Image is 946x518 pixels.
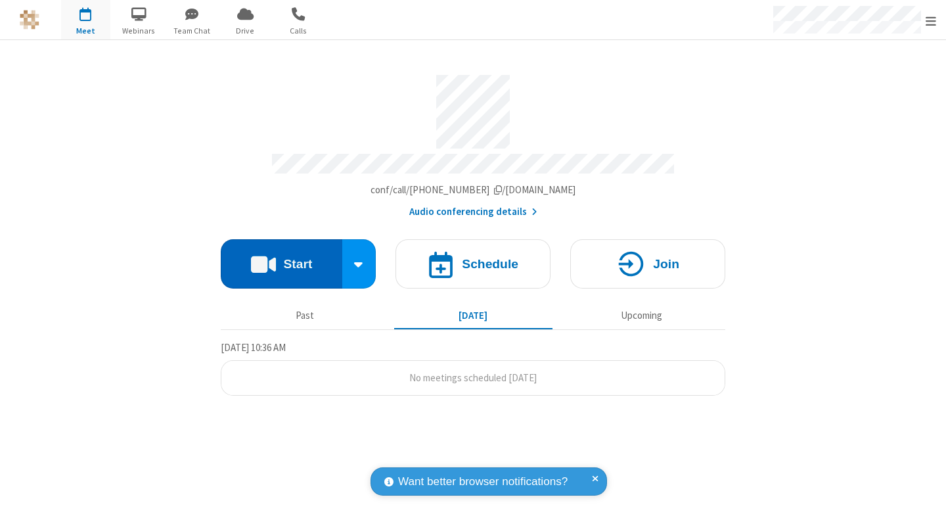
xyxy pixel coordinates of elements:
span: Webinars [114,25,164,37]
button: [DATE] [394,303,552,328]
button: Schedule [395,239,551,289]
button: Past [226,303,384,328]
section: Today's Meetings [221,340,725,396]
span: Copy my meeting room link [371,183,576,196]
span: Calls [274,25,323,37]
h4: Start [283,258,312,270]
section: Account details [221,65,725,220]
button: Start [221,239,342,289]
div: Start conference options [342,239,376,289]
span: Drive [221,25,270,37]
iframe: Chat [913,484,936,509]
span: Want better browser notifications? [398,473,568,490]
img: QA Selenium DO NOT DELETE OR CHANGE [20,10,39,30]
span: No meetings scheduled [DATE] [409,371,537,384]
span: Team Chat [168,25,217,37]
button: Upcoming [562,303,721,328]
h4: Join [653,258,679,270]
button: Join [570,239,725,289]
button: Copy my meeting room linkCopy my meeting room link [371,183,576,198]
h4: Schedule [462,258,518,270]
span: [DATE] 10:36 AM [221,341,286,354]
span: Meet [61,25,110,37]
button: Audio conferencing details [409,204,537,220]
